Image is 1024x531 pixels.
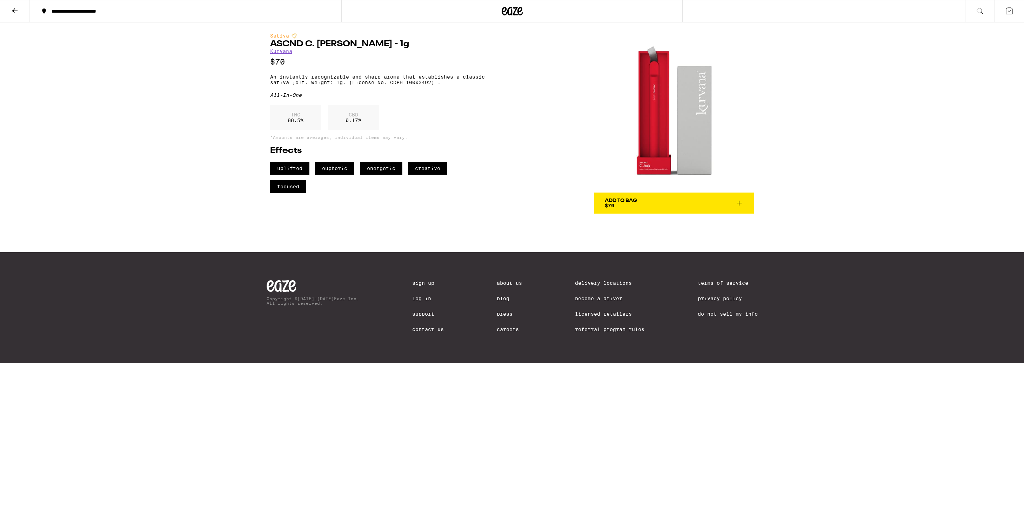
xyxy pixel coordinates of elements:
div: Add To Bag [605,198,637,203]
span: creative [408,162,447,175]
a: Sign Up [412,280,444,286]
p: *Amounts are averages, individual items may vary. [270,135,488,140]
span: uplifted [270,162,309,175]
a: Privacy Policy [698,296,758,301]
p: An instantly recognizable and sharp aroma that establishes a classic sativa jolt. Weight: 1g. (Li... [270,74,488,85]
p: CBD [346,112,361,117]
a: About Us [497,280,522,286]
h2: Effects [270,147,488,155]
a: Careers [497,327,522,332]
span: focused [270,180,306,193]
span: $70 [605,203,614,208]
p: THC [288,112,303,117]
p: $70 [270,58,488,66]
p: Copyright © [DATE]-[DATE] Eaze Inc. All rights reserved. [267,296,359,305]
a: Support [412,311,444,317]
a: Blog [497,296,522,301]
img: Kurvana - ASCND C. Jack AIO - 1g [594,33,754,193]
div: 88.5 % [270,105,321,130]
a: Licensed Retailers [575,311,644,317]
a: Terms of Service [698,280,758,286]
a: Kurvana [270,48,292,54]
a: Contact Us [412,327,444,332]
a: Referral Program Rules [575,327,644,332]
a: Delivery Locations [575,280,644,286]
a: Press [497,311,522,317]
div: Sativa [270,33,488,39]
a: Do Not Sell My Info [698,311,758,317]
a: Log In [412,296,444,301]
button: Add To Bag$70 [594,193,754,214]
div: 0.17 % [328,105,379,130]
span: euphoric [315,162,354,175]
img: sativaColor.svg [292,33,297,39]
h1: ASCND C. [PERSON_NAME] - 1g [270,40,488,48]
a: Become a Driver [575,296,644,301]
span: energetic [360,162,402,175]
div: All-In-One [270,92,488,98]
